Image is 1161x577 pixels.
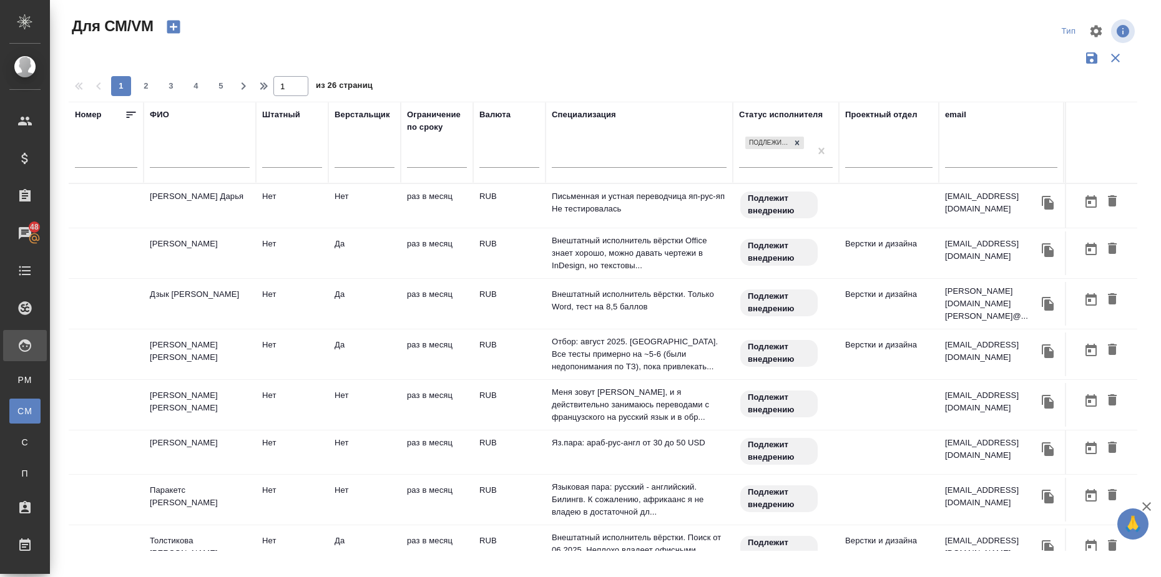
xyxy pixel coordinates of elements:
[845,109,918,121] div: Проектный отдел
[136,76,156,96] button: 2
[552,531,727,569] p: Внештатный исполнитель вёрстки. Поиск от 06.2025. Неплохо владеет офисными программами. Работает...
[256,282,328,326] td: Нет
[748,240,810,264] p: Подлежит внедрению
[401,282,473,326] td: раз в месяц
[256,478,328,521] td: Нет
[552,481,727,518] p: Языковая пара: русский - английский. Билингв. К сожалению, африкаанс я не владею в достаточной дл...
[552,336,727,373] p: Отбор: август 2025. [GEOGRAPHIC_DATA]. Все тесты примерно на ~5-6 (были недопонимания по ТЗ), пок...
[945,389,1039,414] p: [EMAIL_ADDRESS][DOMAIN_NAME]
[186,76,206,96] button: 4
[945,339,1039,364] p: [EMAIL_ADDRESS][DOMAIN_NAME]
[739,389,833,419] div: Свежая кровь: на первые 3 заказа по тематике ставь редактора и фиксируй оценки
[161,80,181,92] span: 3
[69,16,154,36] span: Для СМ/VM
[1104,46,1127,70] button: Сбросить фильтры
[945,238,1039,263] p: [EMAIL_ADDRESS][DOMAIN_NAME]
[256,332,328,376] td: Нет
[328,528,401,572] td: Да
[748,290,810,315] p: Подлежит внедрению
[739,109,823,121] div: Статус исполнителя
[144,478,256,521] td: Паракетс [PERSON_NAME]
[1039,342,1057,361] button: Скопировать
[1080,339,1102,362] button: Открыть календарь загрузки
[401,528,473,572] td: раз в месяц
[144,383,256,427] td: [PERSON_NAME] [PERSON_NAME]
[211,76,231,96] button: 5
[1039,440,1057,458] button: Скопировать
[473,528,546,572] td: RUB
[401,332,473,376] td: раз в месяц
[1080,190,1102,213] button: Открыть календарь загрузки
[316,78,373,96] span: из 26 страниц
[473,430,546,474] td: RUB
[159,16,189,37] button: Создать
[739,238,833,267] div: Свежая кровь: на первые 3 заказа по тематике ставь редактора и фиксируй оценки
[748,536,810,561] p: Подлежит внедрению
[748,391,810,416] p: Подлежит внедрению
[473,231,546,275] td: RUB
[945,190,1039,215] p: [EMAIL_ADDRESS][DOMAIN_NAME]
[262,109,300,121] div: Штатный
[1111,19,1137,43] span: Посмотреть информацию
[136,80,156,92] span: 2
[1080,389,1102,412] button: Открыть календарь загрузки
[144,231,256,275] td: [PERSON_NAME]
[748,341,810,366] p: Подлежит внедрению
[1039,487,1057,506] button: Скопировать
[3,218,47,249] a: 48
[479,109,511,121] div: Валюта
[1039,193,1057,212] button: Скопировать
[1102,339,1123,362] button: Удалить
[1102,437,1123,460] button: Удалить
[335,109,390,121] div: Верстальщик
[552,190,727,215] p: Письменная и устная переводчица яп-рус-яп Не тестировалась
[473,332,546,376] td: RUB
[1056,22,1081,41] div: split button
[256,383,328,427] td: Нет
[1080,46,1104,70] button: Сохранить фильтры
[256,231,328,275] td: Нет
[9,461,41,486] a: П
[552,235,727,272] p: Внештатный исполнитель вёрстки Office знает хорошо, можно давать чертежи в InDesign, но текстовы...
[1102,238,1123,261] button: Удалить
[945,285,1039,322] p: [PERSON_NAME][DOMAIN_NAME][PERSON_NAME]@...
[552,437,727,449] p: Яз.пара: араб-рус-англ от 30 до 50 USD
[473,383,546,427] td: RUB
[748,486,810,511] p: Подлежит внедрению
[211,80,231,92] span: 5
[1117,508,1149,540] button: 🙏
[9,367,41,392] a: PM
[328,231,401,275] td: Да
[186,80,206,92] span: 4
[839,231,939,275] td: Верстки и дизайна
[1102,484,1123,507] button: Удалить
[401,184,473,228] td: раз в месяц
[401,430,473,474] td: раз в месяц
[256,528,328,572] td: Нет
[839,332,939,376] td: Верстки и дизайна
[16,467,34,480] span: П
[75,109,102,121] div: Номер
[1081,16,1111,46] span: Настроить таблицу
[744,135,805,151] div: Подлежит внедрению
[945,535,1039,560] p: [EMAIL_ADDRESS][DOMAIN_NAME]
[1102,288,1123,311] button: Удалить
[552,386,727,424] p: Меня зовут [PERSON_NAME], и я действительно занимаюсь переводами с французского на русский язык и...
[745,137,790,150] div: Подлежит внедрению
[328,430,401,474] td: Нет
[328,478,401,521] td: Нет
[1122,511,1144,537] span: 🙏
[739,437,833,466] div: Свежая кровь: на первые 3 заказа по тематике ставь редактора и фиксируй оценки
[256,184,328,228] td: Нет
[1080,484,1102,507] button: Открыть календарь загрузки
[328,383,401,427] td: Нет
[739,190,833,220] div: Свежая кровь: на первые 3 заказа по тематике ставь редактора и фиксируй оценки
[1080,535,1102,558] button: Открыть календарь загрузки
[945,484,1039,509] p: [EMAIL_ADDRESS][DOMAIN_NAME]
[144,282,256,326] td: Дзык [PERSON_NAME]
[473,282,546,326] td: RUB
[748,192,810,217] p: Подлежит внедрению
[256,430,328,474] td: Нет
[1080,288,1102,311] button: Открыть календарь загрузки
[839,528,939,572] td: Верстки и дизайна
